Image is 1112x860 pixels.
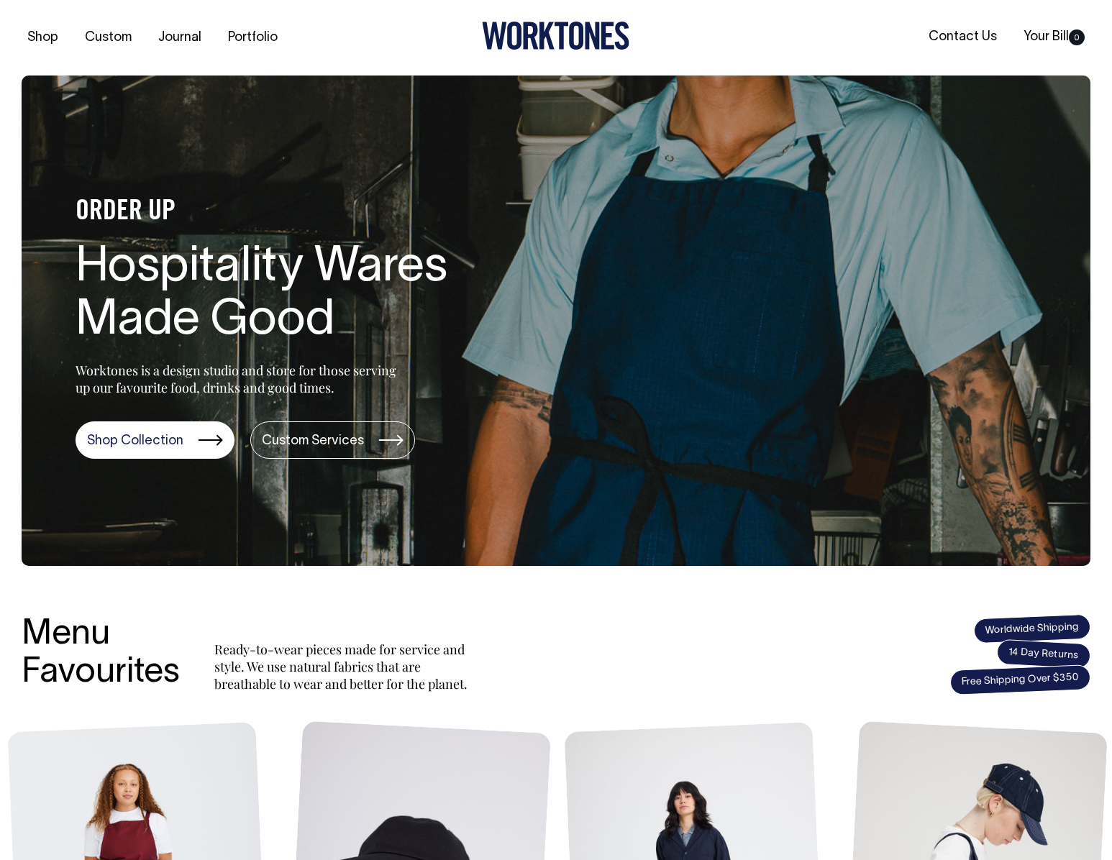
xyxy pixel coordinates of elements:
p: Worktones is a design studio and store for those serving up our favourite food, drinks and good t... [76,362,403,396]
span: 0 [1069,29,1085,45]
a: Shop Collection [76,421,234,459]
h1: Hospitality Wares Made Good [76,242,536,349]
a: Journal [152,26,207,50]
a: Shop [22,26,64,50]
p: Ready-to-wear pieces made for service and style. We use natural fabrics that are breathable to we... [214,641,473,692]
a: Contact Us [923,25,1003,49]
a: Custom [79,26,137,50]
a: Portfolio [222,26,283,50]
span: Free Shipping Over $350 [949,664,1090,695]
a: Custom Services [250,421,415,459]
a: Your Bill0 [1018,25,1090,49]
span: Worldwide Shipping [973,613,1090,644]
h3: Menu Favourites [22,616,180,692]
h4: ORDER UP [76,197,536,227]
span: 14 Day Returns [996,639,1091,669]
